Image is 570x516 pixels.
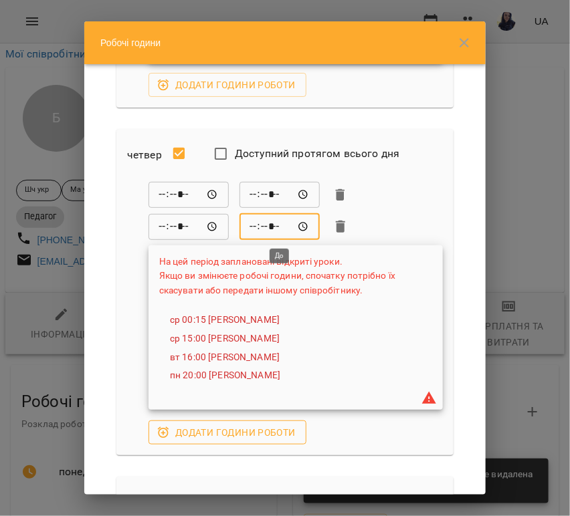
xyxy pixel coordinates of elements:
[159,77,296,93] span: Додати години роботи
[240,182,320,209] div: До
[84,21,486,64] div: Робочі години
[330,217,351,237] button: Видалити
[170,351,280,364] a: вт 16:00 [PERSON_NAME]
[127,494,171,513] h6: п’ятниця
[159,424,296,440] span: Додати години роботи
[235,146,399,162] span: Доступний протягом всього дня
[159,256,395,295] span: На цей період заплановані відкриті уроки. Якщо ви змінюєте робочі години, спочатку потрібно їх ск...
[170,313,280,327] a: ср 00:15 [PERSON_NAME]
[149,73,306,97] button: Додати години роботи
[149,213,229,240] div: Від
[330,185,351,205] button: Видалити
[170,369,280,382] a: пн 20:00 [PERSON_NAME]
[170,332,280,346] a: ср 15:00 [PERSON_NAME]
[149,420,306,444] button: Додати години роботи
[244,493,409,509] span: Доступний протягом всього дня
[149,182,229,209] div: Від
[127,146,162,164] h6: четвер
